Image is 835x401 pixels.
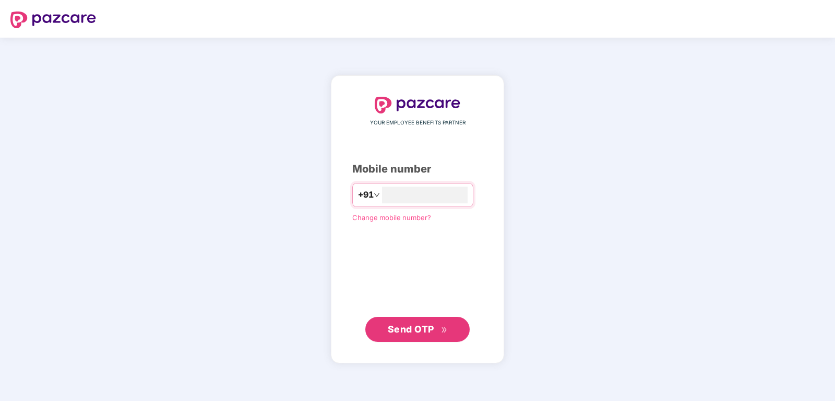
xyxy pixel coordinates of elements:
[10,12,96,28] img: logo
[370,119,466,127] span: YOUR EMPLOYEE BENEFITS PARTNER
[374,192,380,198] span: down
[352,213,431,222] a: Change mobile number?
[441,327,448,334] span: double-right
[375,97,460,113] img: logo
[365,317,470,342] button: Send OTPdouble-right
[352,161,483,177] div: Mobile number
[358,188,374,201] span: +91
[388,324,434,335] span: Send OTP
